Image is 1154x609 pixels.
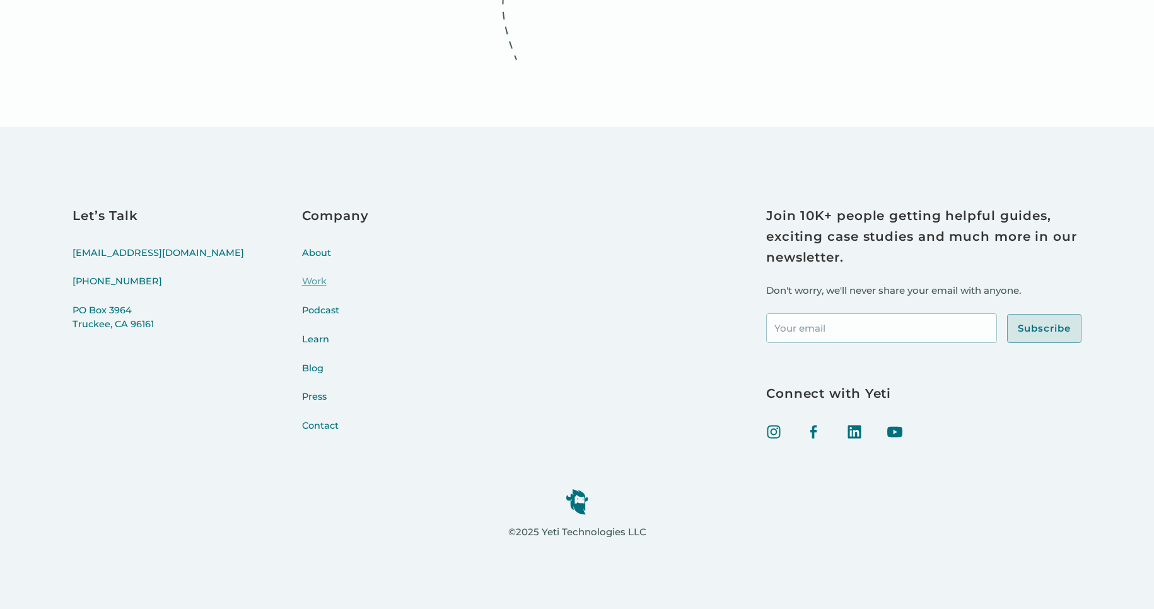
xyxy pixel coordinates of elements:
[766,424,781,439] img: Instagram icon
[302,362,369,391] a: Blog
[766,383,1081,404] h3: Connect with Yeti
[73,304,244,347] a: PO Box 3964Truckee, CA 96161
[766,206,1081,268] h3: Join 10K+ people getting helpful guides, exciting case studies and much more in our newsletter.
[73,246,244,275] a: [EMAIL_ADDRESS][DOMAIN_NAME]
[887,424,902,439] img: Youtube icon
[302,304,369,333] a: Podcast
[302,390,369,419] a: Press
[566,489,588,514] img: yeti logo icon
[302,206,369,226] h3: Company
[508,525,646,540] p: ©2025 Yeti Technologies LLC
[766,283,1081,299] p: Don't worry, we'll never share your email with anyone.
[847,424,862,439] img: linked in icon
[302,419,369,448] a: Contact
[807,424,822,439] img: facebook icon
[766,313,997,343] input: Your email
[73,275,244,304] a: [PHONE_NUMBER]
[73,206,244,226] h3: Let’s Talk
[302,333,369,362] a: Learn
[1007,314,1081,343] input: Subscribe
[766,313,1081,343] form: Footer Newsletter Signup
[302,246,369,275] a: About
[302,275,369,304] a: Work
